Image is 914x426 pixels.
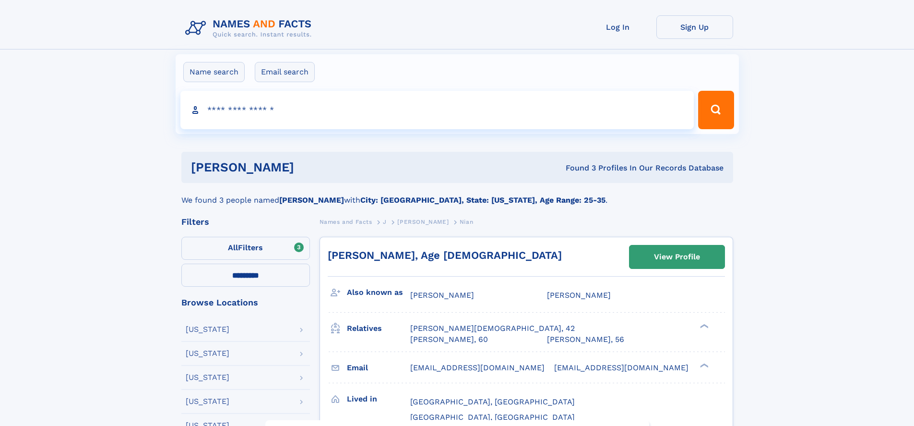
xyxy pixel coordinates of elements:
[656,15,733,39] a: Sign Up
[186,326,229,333] div: [US_STATE]
[255,62,315,82] label: Email search
[180,91,694,129] input: search input
[181,298,310,307] div: Browse Locations
[698,91,734,129] button: Search Button
[181,237,310,260] label: Filters
[410,334,488,345] a: [PERSON_NAME], 60
[547,291,611,300] span: [PERSON_NAME]
[554,363,688,372] span: [EMAIL_ADDRESS][DOMAIN_NAME]
[186,350,229,357] div: [US_STATE]
[347,284,410,301] h3: Also known as
[397,216,449,228] a: [PERSON_NAME]
[191,161,430,173] h1: [PERSON_NAME]
[328,249,562,261] a: [PERSON_NAME], Age [DEMOGRAPHIC_DATA]
[186,374,229,381] div: [US_STATE]
[347,320,410,337] h3: Relatives
[410,363,545,372] span: [EMAIL_ADDRESS][DOMAIN_NAME]
[360,195,605,205] b: City: [GEOGRAPHIC_DATA], State: [US_STATE], Age Range: 25-35
[347,391,410,407] h3: Lived in
[460,219,473,225] span: Nian
[320,216,372,228] a: Names and Facts
[397,219,449,225] span: [PERSON_NAME]
[547,334,624,345] a: [PERSON_NAME], 56
[181,183,733,206] div: We found 3 people named with .
[629,245,724,268] a: View Profile
[279,195,344,205] b: [PERSON_NAME]
[698,323,709,329] div: ❯
[228,243,238,252] span: All
[383,216,387,228] a: J
[181,218,310,226] div: Filters
[181,15,320,41] img: Logo Names and Facts
[410,397,575,406] span: [GEOGRAPHIC_DATA], [GEOGRAPHIC_DATA]
[654,246,700,268] div: View Profile
[698,362,709,368] div: ❯
[410,413,575,422] span: [GEOGRAPHIC_DATA], [GEOGRAPHIC_DATA]
[383,219,387,225] span: J
[580,15,656,39] a: Log In
[186,398,229,405] div: [US_STATE]
[410,323,575,334] a: [PERSON_NAME][DEMOGRAPHIC_DATA], 42
[347,360,410,376] h3: Email
[410,291,474,300] span: [PERSON_NAME]
[430,163,724,173] div: Found 3 Profiles In Our Records Database
[183,62,245,82] label: Name search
